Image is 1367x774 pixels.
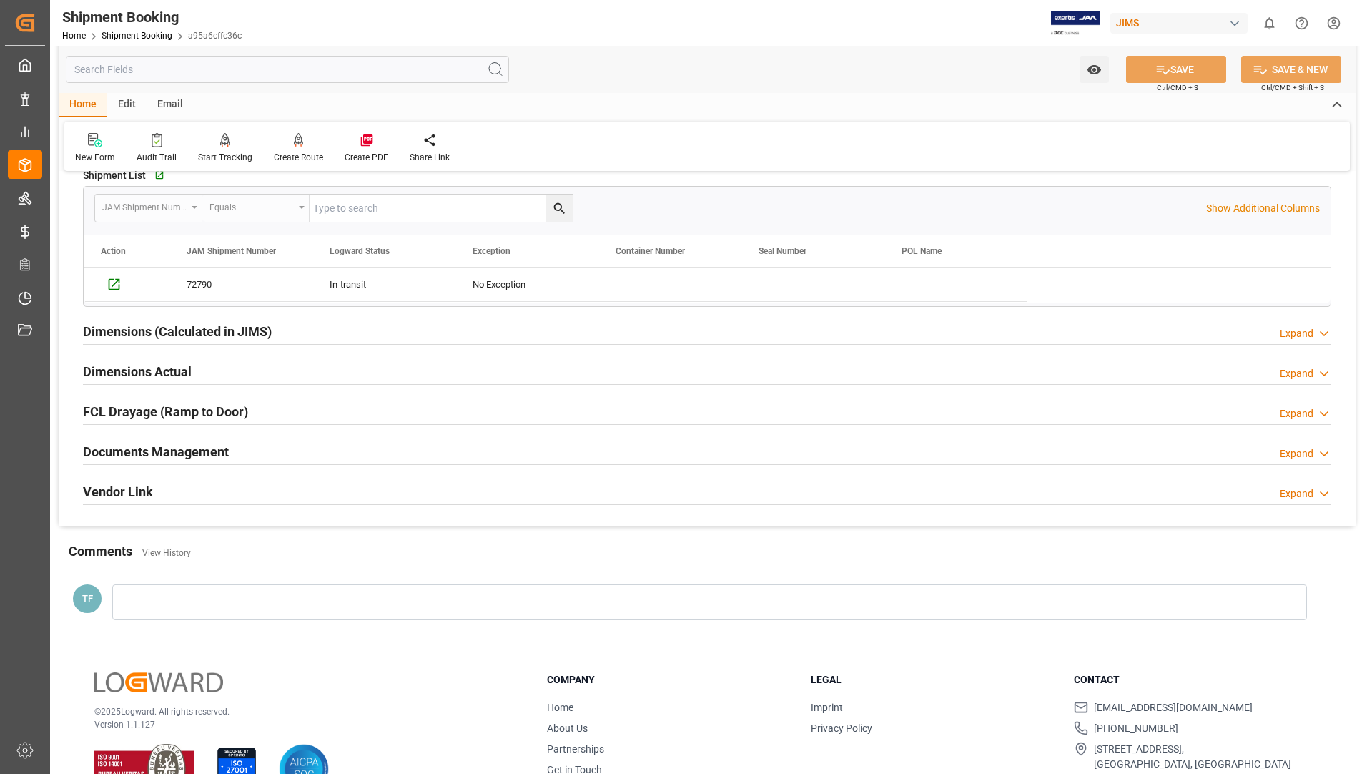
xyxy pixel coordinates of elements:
[811,702,843,713] a: Imprint
[1280,486,1313,501] div: Expand
[198,151,252,164] div: Start Tracking
[759,246,806,256] span: Seal Number
[82,593,93,604] span: TF
[137,151,177,164] div: Audit Trail
[902,246,942,256] span: POL Name
[83,168,146,183] span: Shipment List
[202,195,310,222] button: open menu
[547,722,588,734] a: About Us
[547,743,604,755] a: Partnerships
[345,151,388,164] div: Create PDF
[1110,13,1248,34] div: JIMS
[107,93,147,117] div: Edit
[187,246,276,256] span: JAM Shipment Number
[142,548,191,558] a: View History
[1110,9,1253,36] button: JIMS
[1126,56,1226,83] button: SAVE
[1157,82,1198,93] span: Ctrl/CMD + S
[101,246,126,256] div: Action
[616,246,685,256] span: Container Number
[811,672,1057,687] h3: Legal
[410,151,450,164] div: Share Link
[473,268,581,301] div: No Exception
[1051,11,1100,36] img: Exertis%20JAM%20-%20Email%20Logo.jpg_1722504956.jpg
[69,542,132,561] h2: Comments
[83,362,192,381] h2: Dimensions Actual
[94,705,511,718] p: © 2025 Logward. All rights reserved.
[547,702,573,713] a: Home
[209,197,294,214] div: Equals
[473,246,510,256] span: Exception
[1261,82,1324,93] span: Ctrl/CMD + Shift + S
[546,195,573,222] button: search button
[1253,7,1285,39] button: show 0 new notifications
[1241,56,1341,83] button: SAVE & NEW
[84,268,169,302] div: Press SPACE to select this row.
[62,6,242,28] div: Shipment Booking
[1280,326,1313,341] div: Expand
[1280,406,1313,421] div: Expand
[83,322,272,341] h2: Dimensions (Calculated in JIMS)
[83,442,229,461] h2: Documents Management
[1094,700,1253,715] span: [EMAIL_ADDRESS][DOMAIN_NAME]
[94,672,223,693] img: Logward Logo
[147,93,194,117] div: Email
[62,31,86,41] a: Home
[330,246,390,256] span: Logward Status
[102,197,187,214] div: JAM Shipment Number
[169,268,1027,302] div: Press SPACE to select this row.
[95,195,202,222] button: open menu
[1285,7,1318,39] button: Help Center
[83,402,248,421] h2: FCL Drayage (Ramp to Door)
[547,672,793,687] h3: Company
[330,268,438,301] div: In-transit
[94,718,511,731] p: Version 1.1.127
[1080,56,1109,83] button: open menu
[66,56,509,83] input: Search Fields
[1094,721,1178,736] span: [PHONE_NUMBER]
[1280,446,1313,461] div: Expand
[1074,672,1320,687] h3: Contact
[75,151,115,164] div: New Form
[83,482,153,501] h2: Vendor Link
[310,195,573,222] input: Type to search
[169,268,312,301] div: 72790
[811,722,872,734] a: Privacy Policy
[274,151,323,164] div: Create Route
[59,93,107,117] div: Home
[1206,201,1320,216] p: Show Additional Columns
[102,31,172,41] a: Shipment Booking
[1280,366,1313,381] div: Expand
[1094,742,1291,772] span: [STREET_ADDRESS], [GEOGRAPHIC_DATA], [GEOGRAPHIC_DATA]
